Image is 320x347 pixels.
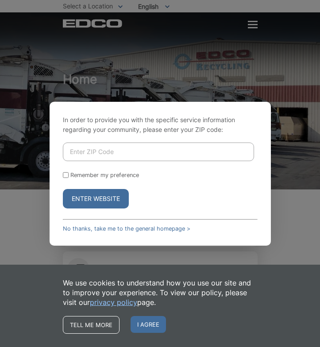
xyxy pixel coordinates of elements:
p: In order to provide you with the specific service information regarding your community, please en... [63,115,258,135]
button: Enter Website [63,189,129,208]
a: privacy policy [90,297,137,307]
input: Enter ZIP Code [63,143,254,161]
a: Tell me more [63,316,120,334]
label: Remember my preference [70,172,139,178]
span: I agree [131,316,166,333]
p: We use cookies to understand how you use our site and to improve your experience. To view our pol... [63,278,258,307]
a: No thanks, take me to the general homepage > [63,225,190,232]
